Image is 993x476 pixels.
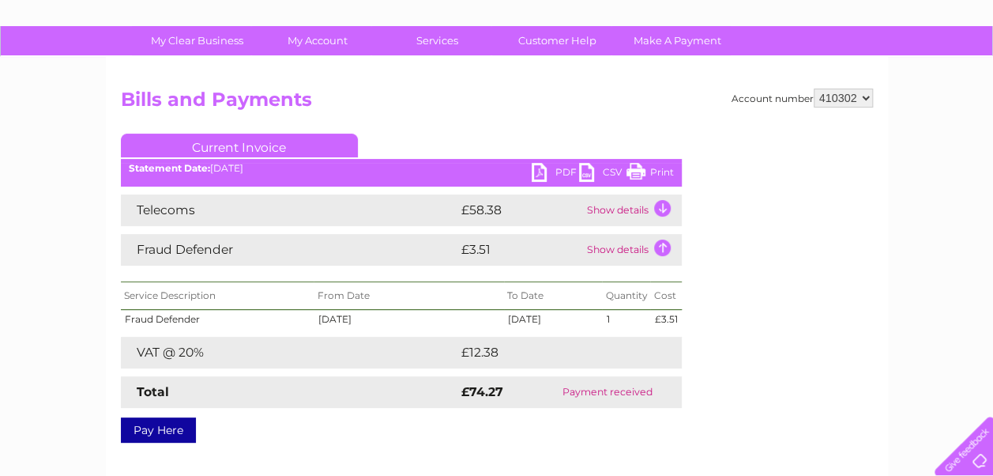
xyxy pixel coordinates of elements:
[372,26,502,55] a: Services
[252,26,382,55] a: My Account
[314,310,503,329] td: [DATE]
[121,337,457,368] td: VAT @ 20%
[715,67,745,79] a: Water
[532,376,681,408] td: Payment received
[650,282,681,310] th: Cost
[137,384,169,399] strong: Total
[492,26,623,55] a: Customer Help
[457,234,583,266] td: £3.51
[121,89,873,119] h2: Bills and Payments
[602,310,650,329] td: 1
[612,26,743,55] a: Make A Payment
[121,310,314,329] td: Fraud Defender
[532,163,579,186] a: PDF
[121,163,682,174] div: [DATE]
[457,195,583,226] td: £58.38
[314,282,503,310] th: From Date
[732,89,873,108] div: Account number
[799,67,846,79] a: Telecoms
[121,417,196,443] a: Pay Here
[583,234,682,266] td: Show details
[941,67,978,79] a: Log out
[695,8,804,28] a: 0333 014 3131
[583,195,682,226] td: Show details
[124,9,871,77] div: Clear Business is a trading name of Verastar Limited (registered in [GEOGRAPHIC_DATA] No. 3667643...
[121,134,358,157] a: Current Invoice
[121,282,314,310] th: Service Description
[132,26,262,55] a: My Clear Business
[461,384,503,399] strong: £74.27
[457,337,649,368] td: £12.38
[504,310,603,329] td: [DATE]
[579,163,626,186] a: CSV
[754,67,789,79] a: Energy
[888,67,927,79] a: Contact
[129,162,210,174] b: Statement Date:
[35,41,115,89] img: logo.png
[121,234,457,266] td: Fraud Defender
[650,310,681,329] td: £3.51
[121,195,457,226] td: Telecoms
[504,282,603,310] th: To Date
[626,163,674,186] a: Print
[602,282,650,310] th: Quantity
[856,67,878,79] a: Blog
